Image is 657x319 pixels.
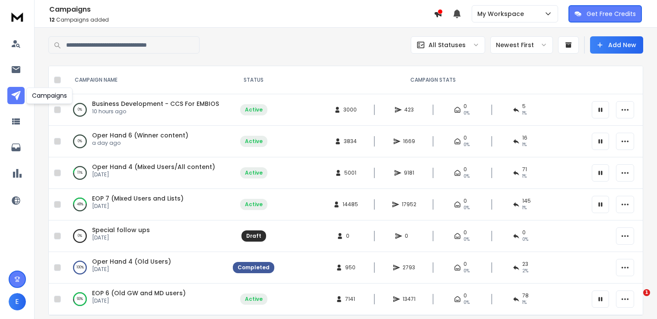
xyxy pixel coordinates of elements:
a: Oper Hand 6 (Winner content) [92,131,188,140]
span: 0 [463,103,467,110]
div: Draft [246,233,261,239]
span: 0% [463,268,470,274]
span: 0% [463,299,470,306]
span: 0 [463,134,467,141]
span: 2793 [403,264,415,271]
td: 0%Oper Hand 6 (Winner content)a day ago [64,126,228,157]
span: 0 [463,229,467,236]
td: 0%Special follow ups[DATE] [64,220,228,252]
p: 0 % [78,232,82,240]
p: Get Free Credits [587,10,636,18]
button: Get Free Credits [568,5,642,22]
div: Active [245,169,263,176]
span: 1 % [522,141,527,148]
th: STATUS [228,66,279,94]
div: Campaigns [26,87,73,104]
a: EOP 7 (Mixed Users and Lists) [92,194,184,203]
div: Active [245,138,263,145]
p: [DATE] [92,297,186,304]
span: 423 [404,106,414,113]
span: 5001 [344,169,356,176]
span: 1 [643,289,650,296]
span: 5 [522,103,526,110]
div: Active [245,296,263,303]
span: 145 [522,198,531,204]
span: 0% [522,236,528,243]
div: Active [245,106,263,113]
span: 950 [345,264,355,271]
span: 1 % [522,110,527,117]
iframe: Intercom live chat [625,289,646,310]
p: a day ago [92,140,188,147]
a: Oper Hand 4 (Old Users) [92,257,171,266]
p: 10 hours ago [92,108,219,115]
span: 0 [346,233,355,239]
span: 0 [463,261,467,268]
span: 7141 [345,296,355,303]
img: logo [9,9,26,25]
span: 1 % [522,173,527,180]
p: [DATE] [92,203,184,210]
p: All Statuses [428,41,466,49]
button: E [9,293,26,310]
th: CAMPAIGN STATS [279,66,587,94]
span: 16 [522,134,527,141]
p: 0 % [78,105,82,114]
p: 11 % [77,169,83,177]
span: 0 [463,198,467,204]
a: Special follow ups [92,226,150,234]
button: Add New [590,36,643,54]
td: 0%Business Development - CCS For EMBIOS10 hours ago [64,94,228,126]
span: 0 [463,166,467,173]
td: 100%Oper Hand 4 (Old Users)[DATE] [64,252,228,284]
span: 1669 [403,138,415,145]
a: Business Development - CCS For EMBIOS [92,99,219,108]
span: 0 [463,292,467,299]
th: CAMPAIGN NAME [64,66,228,94]
span: 0 [405,233,413,239]
span: 23 [522,261,528,268]
p: Campaigns added [49,16,434,23]
p: [DATE] [92,234,150,241]
span: 12 [49,16,55,23]
span: 1 % [522,204,527,211]
button: Newest First [490,36,553,54]
span: 0% [463,141,470,148]
span: 3834 [344,138,357,145]
span: 13471 [403,296,416,303]
span: 2 % [522,268,528,274]
span: 0% [463,236,470,243]
span: 0% [463,204,470,211]
span: 0% [463,110,470,117]
span: 0% [463,173,470,180]
div: Active [245,201,263,208]
span: 9181 [404,169,414,176]
span: 71 [522,166,527,173]
a: EOP 6 (Old GW and MD users) [92,289,186,297]
td: 48%EOP 7 (Mixed Users and Lists)[DATE] [64,189,228,220]
p: My Workspace [477,10,527,18]
p: [DATE] [92,171,215,178]
p: 48 % [77,200,83,209]
p: [DATE] [92,266,171,273]
div: Completed [238,264,270,271]
a: Oper Hand 4 (Mixed Users/All content) [92,163,215,171]
p: 0 % [78,137,82,146]
span: 78 [522,292,529,299]
span: 14485 [343,201,358,208]
p: 100 % [76,263,84,272]
span: 1 % [522,299,527,306]
p: 93 % [77,295,83,303]
span: 17952 [402,201,416,208]
td: 93%EOP 6 (Old GW and MD users)[DATE] [64,284,228,315]
h1: Campaigns [49,4,434,15]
